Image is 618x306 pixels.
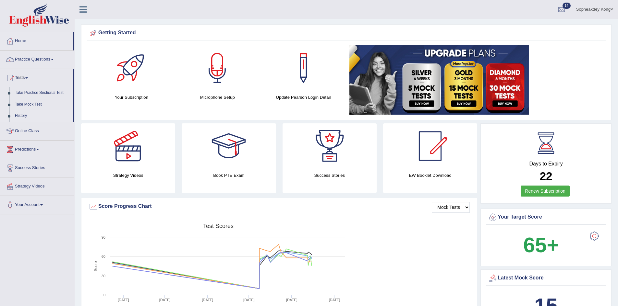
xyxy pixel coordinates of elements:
text: 90 [102,235,105,239]
tspan: [DATE] [118,298,129,302]
span: 14 [563,3,571,9]
text: 60 [102,255,105,258]
h4: Strategy Videos [81,172,175,179]
text: 0 [103,293,105,297]
tspan: Score [93,261,98,271]
h4: Your Subscription [92,94,171,101]
h4: EW Booklet Download [383,172,477,179]
div: Latest Mock Score [488,273,604,283]
tspan: [DATE] [159,298,171,302]
a: Home [0,32,73,48]
img: small5.jpg [349,45,529,115]
b: 22 [540,170,552,182]
b: 65+ [523,233,559,257]
a: Renew Subscription [521,186,570,197]
a: Your Account [0,196,74,212]
h4: Days to Expiry [488,161,604,167]
a: Success Stories [0,159,74,175]
div: Getting Started [89,28,604,38]
h4: Microphone Setup [178,94,257,101]
a: Predictions [0,141,74,157]
tspan: [DATE] [202,298,213,302]
a: Practice Questions [0,51,74,67]
a: Strategy Videos [0,177,74,194]
a: Take Practice Sectional Test [12,87,73,99]
a: Online Class [0,122,74,138]
div: Score Progress Chart [89,202,470,211]
tspan: [DATE] [329,298,340,302]
tspan: [DATE] [286,298,297,302]
a: History [12,110,73,122]
tspan: Test scores [203,223,234,229]
h4: Success Stories [283,172,377,179]
div: Your Target Score [488,212,604,222]
tspan: [DATE] [243,298,255,302]
h4: Update Pearson Login Detail [264,94,343,101]
text: 30 [102,274,105,278]
a: Take Mock Test [12,99,73,110]
a: Tests [0,69,73,85]
h4: Book PTE Exam [182,172,276,179]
